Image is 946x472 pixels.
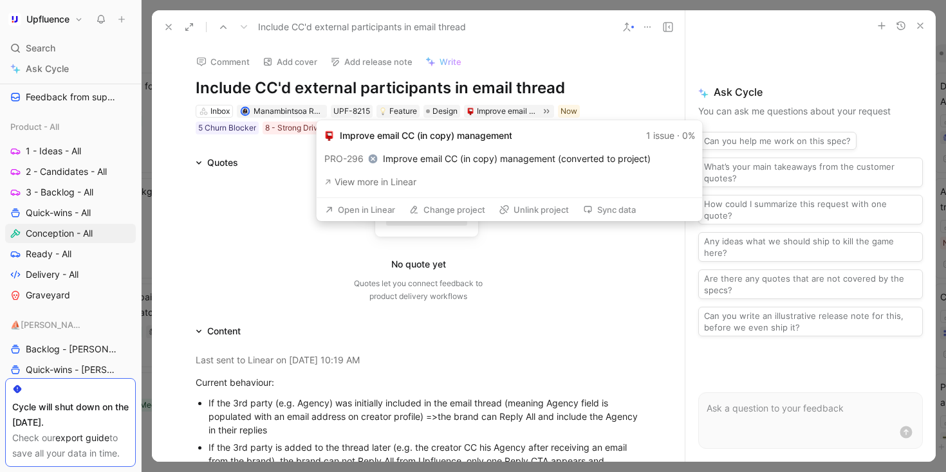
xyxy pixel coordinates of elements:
span: 1 - Ideas - All [26,145,81,158]
div: 8 - Strong Driver [265,122,325,134]
div: Inbox [210,105,230,118]
div: ⛵️[PERSON_NAME] [5,315,136,334]
p: Improve email CC (in copy) management (converted to project) [383,151,695,167]
div: Content [190,323,246,339]
p: Improve email CC (in copy) management [340,128,512,143]
div: Check our to save all your data in time. [12,430,129,461]
div: 5 Churn Blocker [198,122,256,134]
button: How could I summarize this request with one quote? [698,195,923,224]
img: 💡 [379,107,387,115]
span: Quick-wins - [PERSON_NAME] [26,363,121,376]
div: Quotes [190,155,243,170]
img: 📮 [467,107,474,115]
a: Ready - All [5,244,136,264]
span: Product - All [10,120,59,133]
div: 💡Feature [376,105,420,118]
a: Quick-wins - [PERSON_NAME] [5,360,136,379]
span: 2 - Candidates - All [26,165,107,178]
button: Can you help me work on this spec? [698,132,857,150]
button: Add release note [324,53,418,71]
button: Write [420,53,467,71]
span: Write [440,56,461,68]
div: Improve email cc in copy management [477,105,537,118]
a: Ask Cycle [5,59,136,78]
button: Add cover [257,53,323,71]
div: Search [5,39,136,58]
button: What’s your main takeaways from the customer quotes? [698,158,923,187]
button: Any ideas what we should ship to kill the game here? [698,232,923,262]
button: Change project [403,201,491,219]
div: No quote yet [391,257,446,272]
a: 3 - Backlog - All [5,183,136,202]
span: Graveyard [26,289,70,302]
img: Upfluence [8,13,21,26]
button: UpfluenceUpfluence [5,10,86,28]
a: Backlog - [PERSON_NAME] [5,340,136,359]
span: Conception - All [26,227,93,240]
div: Feature [379,105,417,118]
a: View more in Linear [324,174,695,190]
h1: Upfluence [26,14,70,25]
button: Open in Linear [319,201,401,219]
a: 1 - Ideas - All [5,141,136,161]
div: ⛵️[PERSON_NAME]Backlog - [PERSON_NAME]Quick-wins - [PERSON_NAME]Candidates — [PERSON_NAME]Concept... [5,315,136,441]
a: 2 - Candidates - All [5,162,136,181]
div: If the 3rd party (e.g. Agency) was initially included in the email thread (meaning Agency field i... [209,396,641,437]
span: Backlog - [PERSON_NAME] [26,343,120,356]
a: Graveyard [5,286,136,305]
button: Unlink project [494,201,575,219]
a: Delivery - All [5,265,136,284]
button: Can you write an illustrative release note for this, before we even ship it? [698,307,923,336]
div: Design [423,105,460,118]
span: Ask Cycle [26,61,69,77]
img: 📮 [324,131,335,141]
a: Quick-wins - All [5,203,136,222]
div: Cycle will shut down on the [DATE]. [12,399,129,430]
span: Feedback from support [26,91,118,104]
span: ⛵️[PERSON_NAME] [10,318,84,331]
img: avatar [241,107,248,114]
svg: Canceled [369,154,378,163]
a: Conception - All [5,224,136,243]
h1: Include CC'd external participants in email thread [196,78,641,98]
button: Sync data [577,201,642,219]
div: Now [561,105,577,118]
div: PRO-296 [324,151,364,167]
div: Quotes [207,155,238,170]
div: Product - All1 - Ideas - All2 - Candidates - All3 - Backlog - AllQuick-wins - AllConception - All... [5,117,136,305]
div: Product - All [5,117,136,136]
span: Include CC'd external participants in email thread [258,19,466,35]
a: Feedback from support [5,87,136,107]
span: Search [26,41,55,56]
div: UPF-8215 [333,105,370,118]
span: Manambintsoa RABETRANO [254,106,356,116]
span: 3 - Backlog - All [26,186,93,199]
p: You can ask me questions about your request [698,104,923,119]
div: Current behaviour: [196,376,641,389]
span: Quick-wins - All [26,206,91,219]
div: 1 issue · 0% [646,128,695,143]
mark: Last sent to Linear on [DATE] 10:19 AM [196,354,360,365]
div: Quotes let you connect feedback to product delivery workflows [354,277,483,303]
div: Content [207,323,241,339]
span: Ask Cycle [698,84,923,100]
a: export guide [55,432,109,443]
span: Design [432,105,458,118]
span: Delivery - All [26,268,79,281]
button: Comment [190,53,255,71]
button: Are there any quotes that are not covered by the specs? [698,269,923,299]
span: Ready - All [26,248,71,260]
